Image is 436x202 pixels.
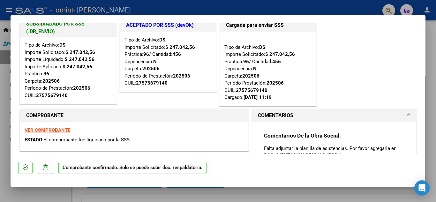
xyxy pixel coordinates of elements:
[253,66,257,71] strong: N
[244,94,272,100] strong: [DATE] 11:19
[272,59,281,64] strong: 456
[259,44,265,50] strong: DS
[243,59,249,64] strong: 96
[59,42,65,48] strong: DS
[73,85,90,91] strong: 202506
[258,112,293,119] h1: COMENTARIOS
[224,36,312,101] div: Tipo de Archivo: Importe Solicitado: Práctica: / Cantidad: Dependencia: Carpeta: Período Prestaci...
[165,44,195,50] strong: $ 247.042,56
[172,51,181,57] strong: 456
[25,137,43,143] span: ESTADO:
[36,92,68,99] div: 27575679140
[58,162,207,174] p: Comprobante confirmado. Sólo se puede subir doc. respaldatoria.
[264,132,341,139] strong: Comentarios De la Obra Social:
[25,127,70,133] a: VER COMPROBANTE
[65,56,94,62] strong: $ 247.042,56
[63,64,92,70] strong: $ 247.042,56
[242,73,259,79] strong: 202506
[264,145,404,159] p: Falta adjuntar la planilla de asistencias. Por favor agregarla en DOCUMENTACION RESPALDATORIA
[43,137,131,143] span: El comprobante fue liquidado por la SSS.
[25,41,112,99] div: Tipo de Archivo: Importe Solicitado: Importe Liquidado: Importe Aplicado: Práctica: Carpeta: Perí...
[43,71,49,77] strong: 96
[173,73,190,79] strong: 202506
[26,20,110,35] h1: SUBSIDIADADO POR SSS (.DR_ENVIO)
[159,37,165,43] strong: DS
[267,80,284,86] strong: 202506
[143,51,149,57] strong: 96
[153,59,157,64] strong: N
[65,49,95,55] strong: $ 247.042,56
[414,180,430,196] div: Open Intercom Messenger
[124,36,212,87] div: Tipo de Archivo: Importe Solicitado: Práctica: / Cantidad: Dependencia: Carpeta: Período de Prest...
[236,87,267,94] div: 27575679140
[42,78,60,84] strong: 202506
[265,51,295,57] strong: $ 247.042,56
[26,112,64,118] strong: COMPROBANTE
[126,21,210,29] h1: ACEPTADO POR SSS (devOk)
[136,79,168,87] div: 27575679140
[142,66,160,71] strong: 202506
[226,21,310,29] h1: Cargada para enviar SSS
[252,122,416,188] div: COMENTARIOS
[252,109,416,122] mat-expansion-panel-header: COMENTARIOS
